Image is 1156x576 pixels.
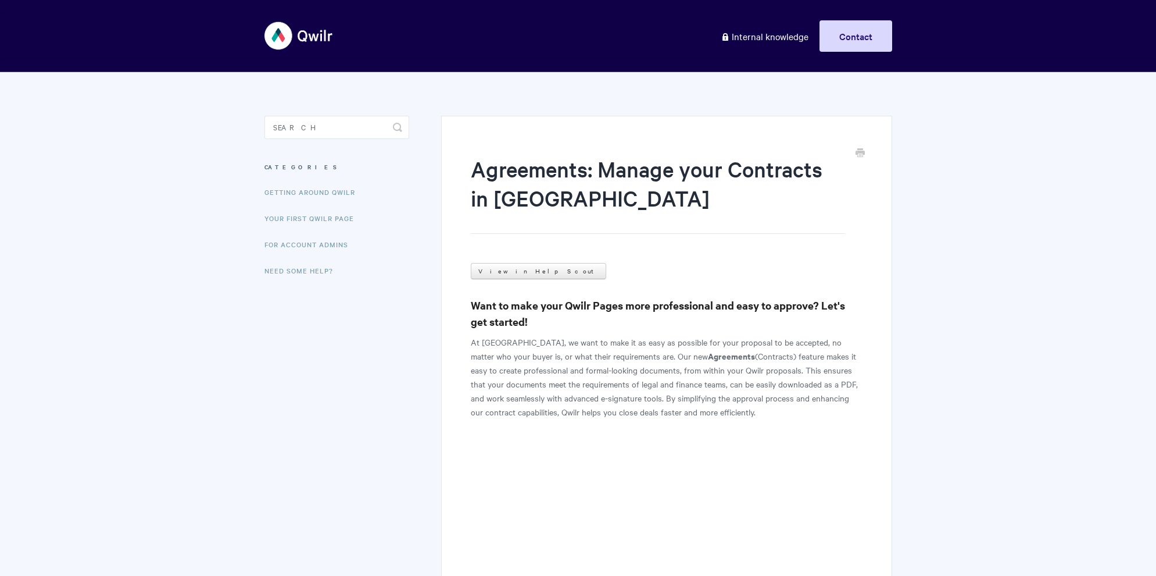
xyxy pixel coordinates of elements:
[471,154,844,234] h1: Agreements: Manage your Contracts in [GEOGRAPHIC_DATA]
[264,180,364,204] a: Getting Around Qwilr
[264,14,334,58] img: Qwilr Help Center
[471,297,862,330] h3: Want to make your Qwilr Pages more professional and easy to approve? Let's get started!
[708,350,755,362] b: Agreements
[471,263,606,279] a: View in Help Scout
[471,335,862,419] p: At [GEOGRAPHIC_DATA], we want to make it as easy as possible for your proposal to be accepted, no...
[264,116,409,139] input: Search
[819,20,892,52] a: Contact
[264,259,342,282] a: Need Some Help?
[856,147,865,160] a: Print this Article
[264,207,363,230] a: Your First Qwilr Page
[712,20,817,52] a: Internal knowledge
[264,233,357,256] a: For Account Admins
[264,157,409,177] h3: Categories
